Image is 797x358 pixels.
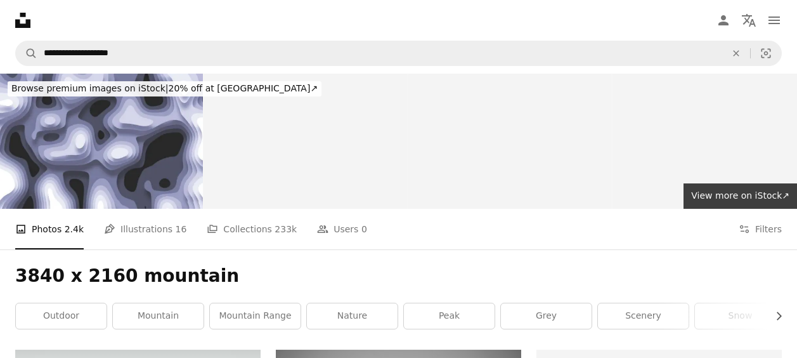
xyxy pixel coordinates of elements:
button: scroll list to the right [767,303,782,329]
a: grey [501,303,592,329]
span: Browse premium images on iStock | [11,83,168,93]
a: nature [307,303,398,329]
div: 20% off at [GEOGRAPHIC_DATA] ↗ [8,81,321,96]
button: Search Unsplash [16,41,37,65]
button: Clear [722,41,750,65]
span: 0 [361,222,367,236]
a: Log in / Sign up [711,8,736,33]
form: Find visuals sitewide [15,41,782,66]
button: Language [736,8,761,33]
a: View more on iStock↗ [684,183,797,209]
a: snow [695,303,786,329]
a: Collections 233k [207,209,297,249]
a: peak [404,303,495,329]
button: Menu [761,8,787,33]
span: 16 [176,222,187,236]
a: mountain [113,303,204,329]
a: Users 0 [317,209,367,249]
a: mountain range [210,303,301,329]
a: outdoor [16,303,107,329]
a: Illustrations 16 [104,209,186,249]
button: Visual search [751,41,781,65]
span: 233k [275,222,297,236]
h1: 3840 x 2160 mountain [15,265,782,288]
button: Filters [739,209,782,249]
a: scenery [598,303,689,329]
span: View more on iStock ↗ [691,190,789,201]
a: Home — Unsplash [15,13,30,28]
